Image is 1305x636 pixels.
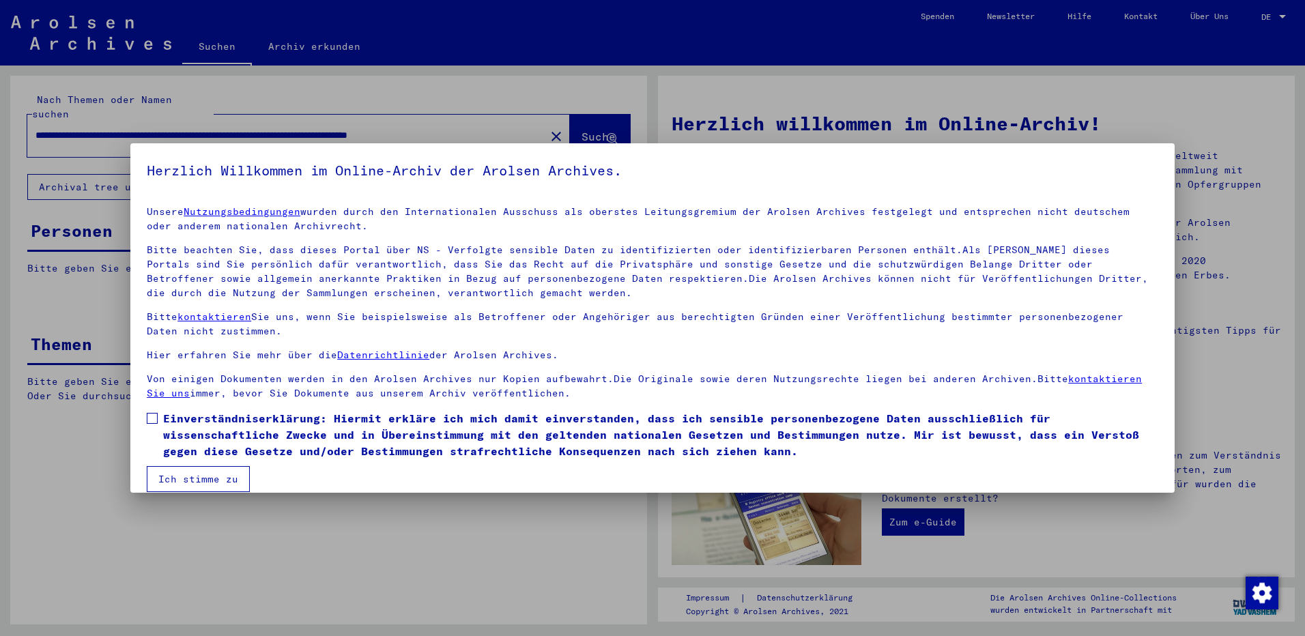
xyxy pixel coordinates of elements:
button: Ich stimme zu [147,466,250,492]
a: kontaktieren [177,310,251,323]
a: Nutzungsbedingungen [184,205,300,218]
a: kontaktieren Sie uns [147,373,1142,399]
div: Zustimmung ändern [1245,576,1278,609]
a: Datenrichtlinie [337,349,429,361]
p: Unsere wurden durch den Internationalen Ausschuss als oberstes Leitungsgremium der Arolsen Archiv... [147,205,1158,233]
span: Einverständniserklärung: Hiermit erkläre ich mich damit einverstanden, dass ich sensible personen... [163,410,1158,459]
img: Zustimmung ändern [1246,577,1278,609]
p: Hier erfahren Sie mehr über die der Arolsen Archives. [147,348,1158,362]
p: Bitte Sie uns, wenn Sie beispielsweise als Betroffener oder Angehöriger aus berechtigten Gründen ... [147,310,1158,338]
p: Bitte beachten Sie, dass dieses Portal über NS - Verfolgte sensible Daten zu identifizierten oder... [147,243,1158,300]
h5: Herzlich Willkommen im Online-Archiv der Arolsen Archives. [147,160,1158,182]
p: Von einigen Dokumenten werden in den Arolsen Archives nur Kopien aufbewahrt.Die Originale sowie d... [147,372,1158,401]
